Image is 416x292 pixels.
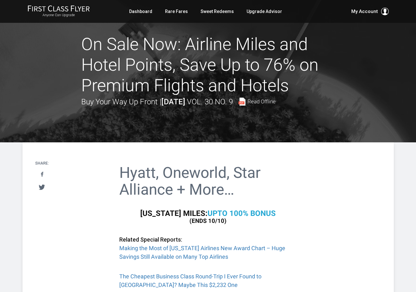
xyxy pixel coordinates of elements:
[81,34,335,96] h1: On Sale Now: Airline Miles and Hotel Points, Save Up to 76% on Premium Flights and Hotels
[161,97,185,106] strong: [DATE]
[208,209,276,218] a: Upto 100% Bonus
[140,209,208,218] b: [US_STATE] Miles:
[189,217,227,224] b: (ends 10/10)
[119,236,182,243] strong: Related Special Reports:
[351,8,389,15] button: My Account
[165,6,188,17] a: Rare Fares
[217,209,276,218] b: to 100% Bonus
[28,13,90,17] small: Anyone Can Upgrade
[119,164,261,198] span: Hyatt, Oneworld, Star Alliance + More…
[213,209,217,218] b: p
[35,161,49,165] h4: Share:
[119,273,261,288] a: The Cheapest Business Class Round-Trip I Ever Found to [GEOGRAPHIC_DATA]? Maybe This $2,232 One
[119,245,285,260] a: Making the Most of [US_STATE] Airlines New Award Chart – Huge Savings Still Available on Many Top...
[238,98,246,106] img: pdf-file.svg
[28,5,90,12] img: First Class Flyer
[28,5,90,18] a: First Class FlyerAnyone Can Upgrade
[129,6,152,17] a: Dashboard
[351,8,378,15] span: My Account
[201,6,234,17] a: Sweet Redeems
[247,6,282,17] a: Upgrade Advisor
[36,181,49,193] a: Tweet
[248,99,276,104] span: Read Offline
[36,169,49,180] a: Share
[187,97,233,106] span: Vol. 30 No. 9
[208,209,213,218] b: U
[238,98,276,106] a: Read Offline
[81,96,276,108] div: Buy Your Way Up Front |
